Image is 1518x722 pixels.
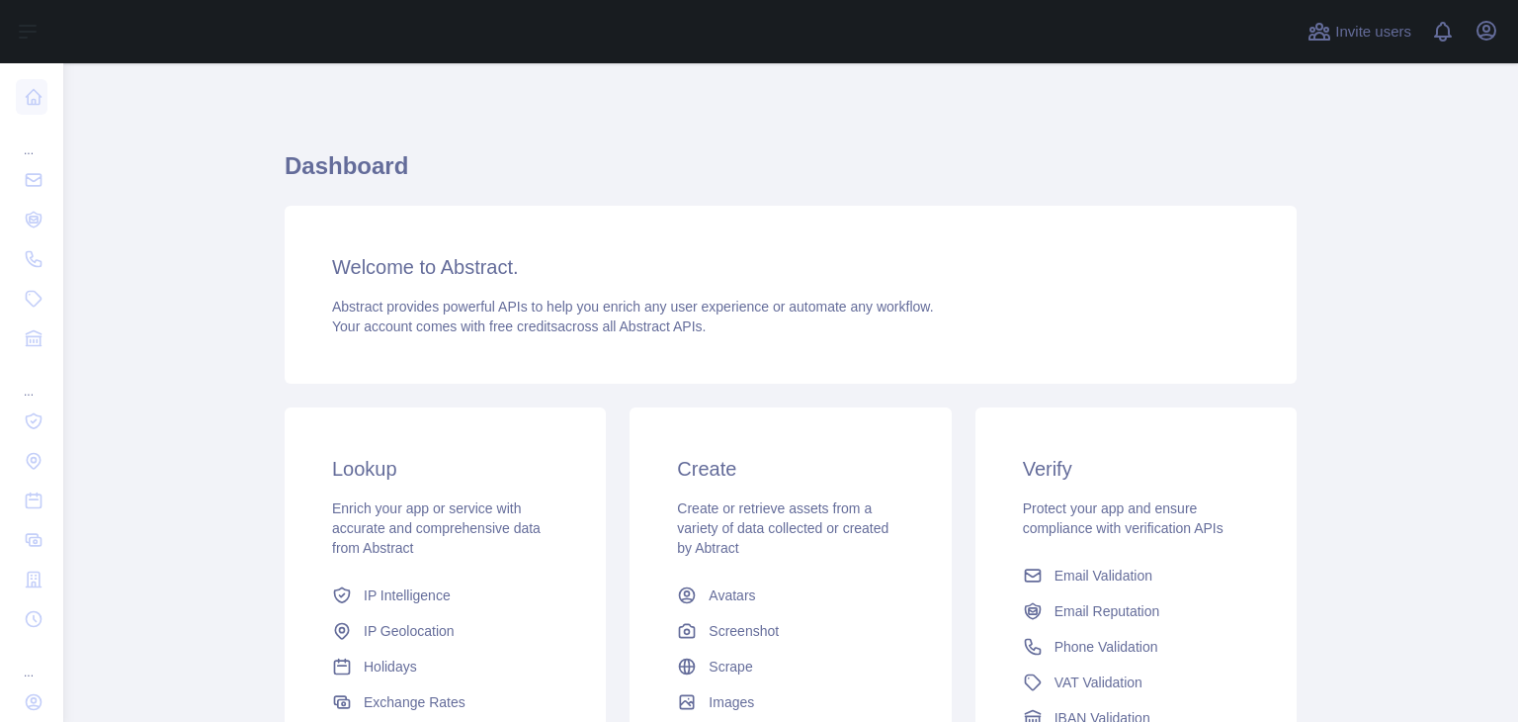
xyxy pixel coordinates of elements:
h1: Dashboard [285,150,1297,198]
span: Create or retrieve assets from a variety of data collected or created by Abtract [677,500,888,556]
a: Email Reputation [1015,593,1257,629]
h3: Welcome to Abstract. [332,253,1249,281]
div: ... [16,360,47,400]
span: Exchange Rates [364,692,465,712]
span: free credits [489,318,557,334]
span: Scrape [709,657,752,677]
span: Email Validation [1054,566,1152,586]
a: Email Validation [1015,558,1257,593]
span: Invite users [1335,21,1411,44]
a: Images [669,684,911,720]
span: Phone Validation [1054,637,1158,657]
button: Invite users [1304,16,1415,47]
a: Holidays [324,649,566,684]
span: Holidays [364,657,417,677]
h3: Verify [1023,455,1249,483]
span: Protect your app and ensure compliance with verification APIs [1023,500,1223,536]
h3: Create [677,455,903,483]
span: Your account comes with across all Abstract APIs. [332,318,706,334]
a: IP Geolocation [324,613,566,649]
a: Exchange Rates [324,684,566,720]
a: IP Intelligence [324,578,566,613]
h3: Lookup [332,455,558,483]
span: Screenshot [709,621,779,641]
span: VAT Validation [1054,673,1142,692]
span: Abstract provides powerful APIs to help you enrich any user experience or automate any workflow. [332,299,934,315]
div: ... [16,641,47,680]
a: Avatars [669,578,911,613]
a: Screenshot [669,613,911,649]
a: Phone Validation [1015,629,1257,665]
a: VAT Validation [1015,665,1257,700]
span: Enrich your app or service with accurate and comprehensive data from Abstract [332,500,541,556]
span: Email Reputation [1054,601,1160,621]
span: Avatars [709,586,755,605]
span: IP Geolocation [364,621,455,641]
a: Scrape [669,649,911,684]
div: ... [16,119,47,158]
span: IP Intelligence [364,586,451,605]
span: Images [709,692,754,712]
